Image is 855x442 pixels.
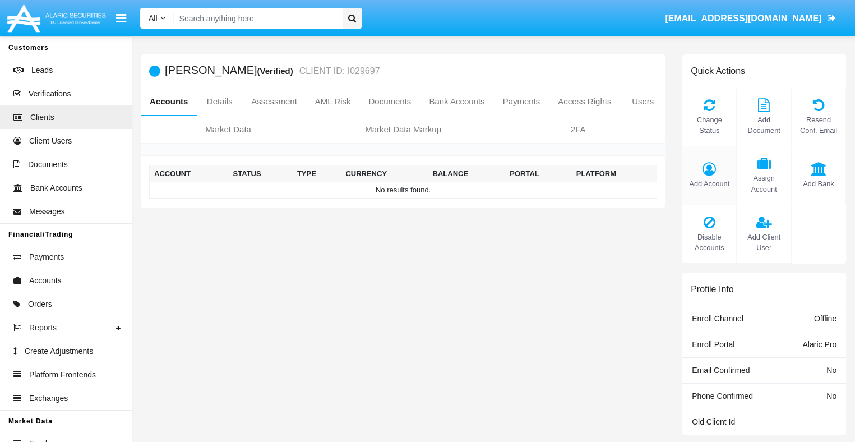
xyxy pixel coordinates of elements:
[29,275,62,287] span: Accounts
[29,88,71,100] span: Verifications
[29,322,57,334] span: Reports
[242,88,306,115] a: Assessment
[165,65,380,77] h5: [PERSON_NAME]
[25,346,93,357] span: Create Adjustments
[306,88,360,115] a: AML Risk
[140,12,174,24] a: All
[620,88,665,115] a: Users
[692,314,743,323] span: Enroll Channel
[505,165,572,182] th: Portal
[692,392,753,400] span: Phone Confirmed
[660,3,841,34] a: [EMAIL_ADDRESS][DOMAIN_NAME]
[428,165,505,182] th: Balance
[691,66,745,76] h6: Quick Actions
[797,114,840,136] span: Resend Conf. Email
[149,13,158,22] span: All
[549,88,620,115] a: Access Rights
[742,114,785,136] span: Add Document
[814,314,836,323] span: Offline
[28,298,52,310] span: Orders
[150,182,657,199] td: No results found.
[28,159,68,171] span: Documents
[197,88,242,115] a: Details
[6,2,108,35] img: Logo image
[826,392,836,400] span: No
[141,116,316,143] a: Market Data
[29,206,65,218] span: Messages
[692,340,734,349] span: Enroll Portal
[742,232,785,253] span: Add Client User
[359,88,420,115] a: Documents
[30,182,82,194] span: Bank Accounts
[257,65,296,77] div: (Verified)
[692,366,750,375] span: Email Confirmed
[826,366,836,375] span: No
[688,114,731,136] span: Change Status
[491,116,665,143] a: 2FA
[692,417,735,426] span: Old Client Id
[572,165,657,182] th: Platform
[665,13,821,23] span: [EMAIL_ADDRESS][DOMAIN_NAME]
[29,251,64,263] span: Payments
[802,340,836,349] span: Alaric Pro
[141,88,197,115] a: Accounts
[29,135,72,147] span: Client Users
[229,165,293,182] th: Status
[688,232,731,253] span: Disable Accounts
[297,67,380,76] small: CLIENT ID: I029697
[31,65,53,76] span: Leads
[29,369,96,381] span: Platform Frontends
[293,165,341,182] th: Type
[742,173,785,194] span: Assign Account
[341,165,428,182] th: Currency
[29,393,68,404] span: Exchanges
[174,8,339,29] input: Search
[420,88,493,115] a: Bank Accounts
[150,165,229,182] th: Account
[316,116,491,143] a: Market Data Markup
[30,112,54,123] span: Clients
[797,178,840,189] span: Add Bank
[494,88,549,115] a: Payments
[691,284,733,294] h6: Profile Info
[688,178,731,189] span: Add Account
